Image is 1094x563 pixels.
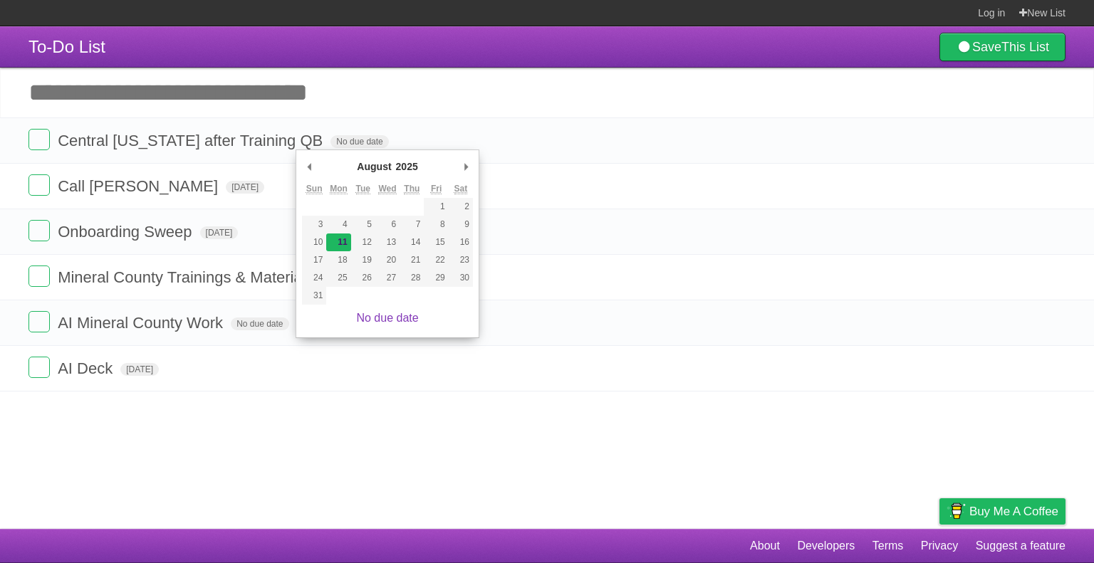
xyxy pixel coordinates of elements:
button: 5 [351,216,375,233]
span: Call [PERSON_NAME] [58,177,222,195]
span: Onboarding Sweep [58,223,195,241]
button: 16 [449,233,473,251]
button: Previous Month [302,156,316,177]
abbr: Friday [431,184,442,194]
abbr: Monday [330,184,348,194]
label: Done [28,174,50,196]
span: Mineral County Trainings & Materials [58,268,317,286]
a: No due date [356,312,418,324]
b: This List [1001,40,1049,54]
a: Privacy [921,532,958,559]
button: 20 [375,251,400,269]
span: AI Mineral County Work [58,314,226,332]
span: No due date [330,135,388,148]
button: 2 [449,198,473,216]
div: August [355,156,393,177]
button: 15 [424,233,448,251]
label: Star task [979,220,1006,243]
span: AI Deck [58,359,116,377]
abbr: Tuesday [356,184,370,194]
button: 30 [449,269,473,287]
a: SaveThis List [939,33,1066,61]
a: Developers [797,532,855,559]
label: Star task [979,174,1006,198]
span: [DATE] [226,181,264,194]
button: 27 [375,269,400,287]
abbr: Sunday [306,184,323,194]
label: Done [28,265,50,287]
button: 13 [375,233,400,251]
label: Done [28,129,50,150]
button: 10 [302,233,326,251]
span: To-Do List [28,37,105,56]
span: Central [US_STATE] after Training QB [58,132,326,149]
a: Suggest a feature [976,532,1066,559]
label: Done [28,220,50,241]
button: 25 [326,269,350,287]
button: 19 [351,251,375,269]
abbr: Saturday [454,184,468,194]
button: 31 [302,287,326,305]
a: About [750,532,780,559]
span: [DATE] [200,226,239,239]
span: [DATE] [120,363,159,376]
label: Star task [979,311,1006,335]
button: 21 [400,251,424,269]
span: No due date [231,317,288,330]
abbr: Wednesday [378,184,396,194]
button: 6 [375,216,400,233]
button: 7 [400,216,424,233]
label: Star task [979,357,1006,380]
label: Star task [979,129,1006,152]
button: 1 [424,198,448,216]
a: Terms [872,532,904,559]
button: 14 [400,233,424,251]
button: 24 [302,269,326,287]
button: 3 [302,216,326,233]
img: Buy me a coffee [947,499,966,523]
button: 4 [326,216,350,233]
label: Star task [979,265,1006,289]
button: 18 [326,251,350,269]
button: 9 [449,216,473,233]
button: 12 [351,233,375,251]
label: Done [28,311,50,332]
button: 23 [449,251,473,269]
button: 29 [424,269,448,287]
a: Buy me a coffee [939,498,1066,525]
button: 8 [424,216,448,233]
abbr: Thursday [404,184,420,194]
button: Next Month [459,156,473,177]
button: 28 [400,269,424,287]
div: 2025 [394,156,420,177]
button: 22 [424,251,448,269]
button: 11 [326,233,350,251]
button: 17 [302,251,326,269]
button: 26 [351,269,375,287]
span: Buy me a coffee [969,499,1058,524]
label: Done [28,357,50,378]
